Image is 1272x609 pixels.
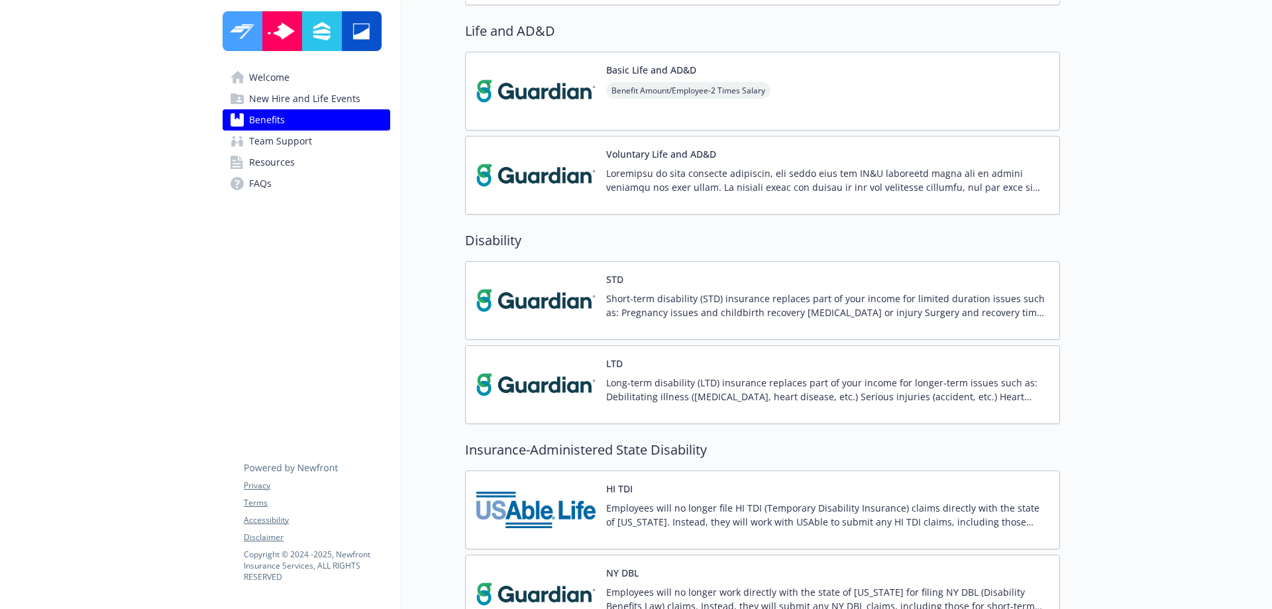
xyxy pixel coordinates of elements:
[244,531,390,543] a: Disclaimer
[606,147,716,161] button: Voluntary Life and AD&D
[465,231,1060,250] h2: Disability
[223,67,390,88] a: Welcome
[606,292,1049,319] p: Short-term disability (STD) insurance replaces part of your income for limited duration issues su...
[606,482,633,496] button: HI TDI
[606,357,623,370] button: LTD
[249,152,295,173] span: Resources
[476,357,596,413] img: Guardian carrier logo
[476,147,596,203] img: Guardian carrier logo
[476,272,596,329] img: Guardian carrier logo
[606,272,623,286] button: STD
[244,480,390,492] a: Privacy
[606,376,1049,404] p: Long-term disability (LTD) insurance replaces part of your income for longer-term issues such as:...
[244,514,390,526] a: Accessibility
[223,152,390,173] a: Resources
[465,440,1060,460] h2: Insurance-Administered State Disability
[606,501,1049,529] p: Employees will no longer file HI TDI (Temporary Disability Insurance) claims directly with the st...
[223,131,390,152] a: Team Support
[465,21,1060,41] h2: Life and AD&D
[606,63,696,77] button: Basic Life and AD&D
[223,109,390,131] a: Benefits
[249,131,312,152] span: Team Support
[606,566,639,580] button: NY DBL
[244,497,390,509] a: Terms
[606,166,1049,194] p: Loremipsu do sita consecte adipiscin, eli seddo eius tem IN&U laboreetd magna ali en admini venia...
[249,88,360,109] span: New Hire and Life Events
[223,173,390,194] a: FAQs
[249,109,285,131] span: Benefits
[223,88,390,109] a: New Hire and Life Events
[249,67,290,88] span: Welcome
[476,63,596,119] img: Guardian carrier logo
[249,173,272,194] span: FAQs
[476,482,596,538] img: USAble Life carrier logo
[606,82,770,99] span: Benefit Amount/Employee - 2 Times Salary
[244,549,390,582] p: Copyright © 2024 - 2025 , Newfront Insurance Services, ALL RIGHTS RESERVED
